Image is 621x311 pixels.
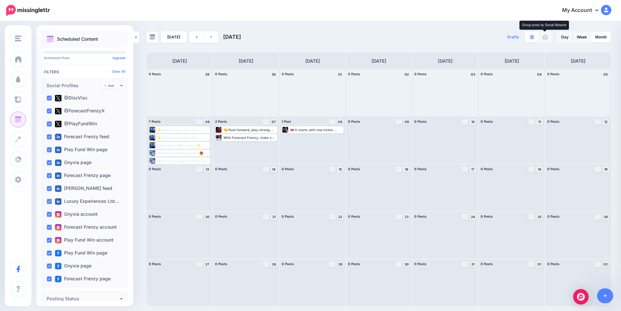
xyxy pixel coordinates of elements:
[547,119,560,123] span: 0 Posts
[223,34,241,40] span: [DATE]
[547,167,560,171] span: 0 Posts
[157,159,209,163] div: When you engage your fans and offer them something they can’t refuse, it’s a win-win. 🎁 What are ...
[55,276,111,282] label: Forecast Frenzy page
[204,214,211,220] a: 20
[55,237,61,244] img: instagram-square.png
[55,185,112,192] label: [PERSON_NAME] feed
[44,56,125,59] p: Scheduled Posts
[55,276,61,282] img: facebook-square.png
[348,72,360,76] span: 0 Posts
[471,263,474,266] span: 31
[55,237,114,244] label: Play Fund Win account
[271,166,277,172] a: 14
[282,167,294,171] span: 0 Posts
[271,119,277,125] a: 07
[6,5,50,16] img: Missinglettr
[157,151,209,155] div: What are you playing for? 🎁 How about some amazing club prizes! 🏆 Compete on the Forecast Frenzy ...
[538,263,541,266] span: 01
[204,119,211,125] a: 06
[556,3,611,18] a: My Account
[470,261,476,267] a: 31
[405,263,409,266] span: 30
[348,214,360,218] span: 0 Posts
[282,262,294,266] span: 0 Posts
[338,215,342,218] span: 22
[149,167,161,171] span: 0 Posts
[47,296,120,301] h4: Posting Status
[305,57,320,65] h4: [DATE]
[102,83,117,88] a: Add
[543,35,548,40] img: facebook-grey-square.png
[603,71,609,77] h4: 05
[339,168,342,171] span: 15
[337,71,343,77] h4: 01
[290,128,343,132] div: 🎟️ It starts with one ticket. Small contributions. Big difference. Every ticket sold through Play...
[414,72,427,76] span: 0 Posts
[481,214,493,218] span: 0 Posts
[470,119,476,125] a: 10
[205,215,210,218] span: 20
[557,32,572,42] a: Day
[604,263,608,266] span: 02
[239,57,253,65] h4: [DATE]
[591,32,611,42] a: Month
[55,108,105,114] label: @ForecastFrenzyX
[348,167,360,171] span: 0 Posts
[55,95,61,101] img: twitter-square.png
[149,119,161,123] span: 7 Posts
[470,71,476,77] h4: 03
[157,136,209,140] div: ✨ Raise more, worry less. Simple fundraising for every club and charity. Play Fund Win makes fund...
[604,168,607,171] span: 19
[603,119,609,125] a: 12
[337,166,343,172] a: 15
[55,211,61,218] img: instagram-square.png
[55,134,61,140] img: linkedin-square.png
[403,166,410,172] a: 16
[204,261,211,267] a: 27
[573,289,589,305] div: Open Intercom Messenger
[405,215,409,218] span: 23
[271,214,277,220] a: 21
[55,250,61,256] img: facebook-square.png
[215,119,227,123] span: 2 Posts
[405,168,408,171] span: 16
[55,134,109,140] label: Forecast Frenzy feed
[282,72,294,76] span: 0 Posts
[403,71,410,77] h4: 02
[573,32,591,42] a: Week
[471,215,475,218] span: 24
[204,166,211,172] a: 13
[112,69,125,73] a: Clear All
[338,120,342,123] span: 08
[215,262,227,266] span: 0 Posts
[55,250,107,256] label: Play Fund Win page
[55,224,61,231] img: instagram-square.png
[271,261,277,267] a: 28
[603,166,609,172] a: 19
[338,263,342,266] span: 29
[55,198,61,205] img: linkedin-square.png
[47,83,102,88] h4: Social Profiles
[204,71,211,77] h4: 29
[403,214,410,220] a: 23
[481,167,493,171] span: 0 Posts
[55,263,61,269] img: facebook-square.png
[414,167,427,171] span: 0 Posts
[55,108,61,114] img: twitter-square.png
[55,185,61,192] img: linkedin-square.png
[55,263,92,269] label: Onyxia page
[55,172,61,179] img: linkedin-square.png
[282,119,291,123] span: 1 Post
[481,119,493,123] span: 0 Posts
[603,214,609,220] a: 26
[272,215,276,218] span: 21
[272,168,276,171] span: 14
[536,71,543,77] h4: 04
[536,166,543,172] a: 18
[348,119,360,123] span: 0 Posts
[149,262,161,266] span: 0 Posts
[215,72,227,76] span: 0 Posts
[206,168,209,171] span: 13
[205,263,209,266] span: 27
[470,166,476,172] a: 17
